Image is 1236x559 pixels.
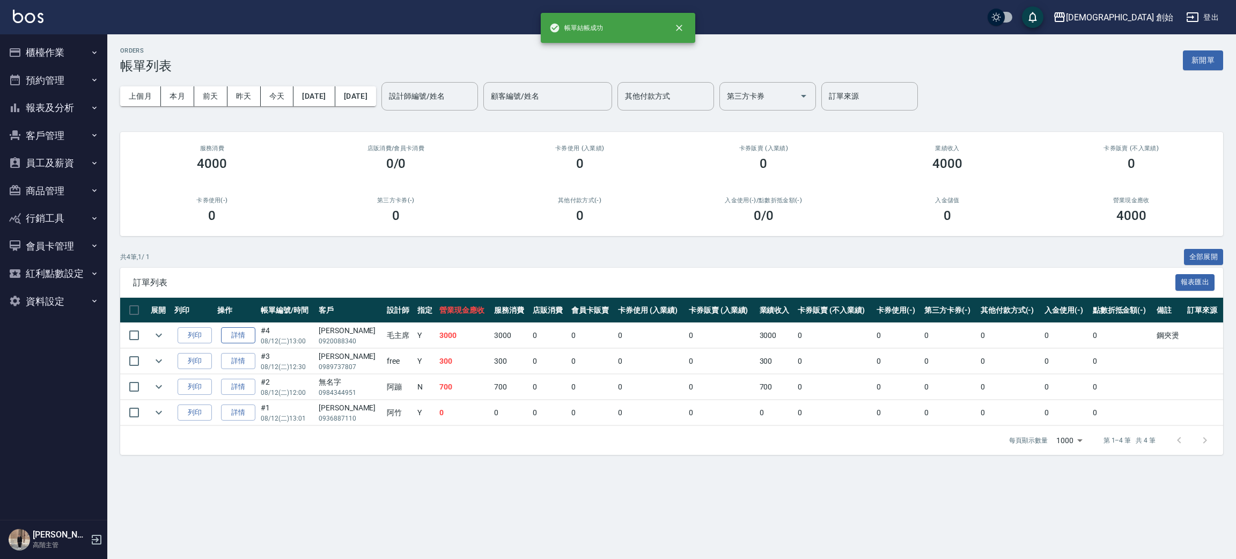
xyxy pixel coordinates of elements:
th: 營業現金應收 [437,298,491,323]
td: #3 [258,349,316,374]
td: 0 [1042,400,1090,425]
p: 0984344951 [319,388,381,398]
td: 阿竹 [384,400,415,425]
a: 報表匯出 [1175,277,1215,287]
button: save [1022,6,1043,28]
h2: 第三方卡券(-) [317,197,475,204]
h3: 0 [760,156,767,171]
th: 訂單來源 [1184,298,1223,323]
div: [PERSON_NAME] [319,351,381,362]
h2: 營業現金應收 [1052,197,1210,204]
td: 0 [795,323,874,348]
button: 行銷工具 [4,204,103,232]
h2: 卡券販賣 (入業績) [685,145,843,152]
td: 3000 [757,323,796,348]
td: 0 [530,374,569,400]
th: 服務消費 [491,298,530,323]
button: 登出 [1182,8,1223,27]
button: expand row [151,404,167,421]
p: 08/12 (二) 13:01 [261,414,313,423]
button: 報表匯出 [1175,274,1215,291]
p: 第 1–4 筆 共 4 筆 [1103,436,1156,445]
button: 全部展開 [1184,249,1224,266]
td: 0 [795,400,874,425]
button: 列印 [178,404,212,421]
td: 0 [569,349,615,374]
th: 第三方卡券(-) [922,298,977,323]
td: 0 [795,374,874,400]
button: [DATE] [335,86,376,106]
button: 今天 [261,86,294,106]
h3: 0 [208,208,216,223]
button: 櫃檯作業 [4,39,103,67]
td: 0 [978,400,1042,425]
td: 0 [1090,400,1154,425]
h3: 0 /0 [754,208,774,223]
p: 0989737807 [319,362,381,372]
button: 列印 [178,327,212,344]
td: Y [415,400,437,425]
button: 列印 [178,353,212,370]
th: 設計師 [384,298,415,323]
p: 0920088340 [319,336,381,346]
h3: 0 [944,208,951,223]
td: 阿蹦 [384,374,415,400]
td: 0 [757,400,796,425]
td: 0 [437,400,491,425]
a: 詳情 [221,404,255,421]
button: 昨天 [227,86,261,106]
td: 0 [530,400,569,425]
span: 訂單列表 [133,277,1175,288]
h3: 4000 [932,156,962,171]
td: 0 [978,349,1042,374]
button: expand row [151,379,167,395]
p: 高階主管 [33,540,87,550]
a: 新開單 [1183,55,1223,65]
h2: 業績收入 [869,145,1027,152]
h3: 0 [1128,156,1135,171]
td: #4 [258,323,316,348]
td: 0 [615,374,686,400]
button: [DEMOGRAPHIC_DATA] 創始 [1049,6,1178,28]
img: Person [9,529,30,550]
td: 0 [978,323,1042,348]
td: 0 [1042,374,1090,400]
td: 0 [922,349,977,374]
button: 商品管理 [4,177,103,205]
td: 0 [922,323,977,348]
button: 本月 [161,86,194,106]
button: 客戶管理 [4,122,103,150]
h3: 4000 [1116,208,1146,223]
td: 700 [491,374,530,400]
td: 0 [530,323,569,348]
th: 會員卡販賣 [569,298,615,323]
td: 3000 [437,323,491,348]
td: 0 [569,374,615,400]
th: 卡券販賣 (入業績) [686,298,757,323]
td: 0 [530,349,569,374]
th: 列印 [172,298,215,323]
p: 08/12 (二) 12:30 [261,362,313,372]
td: 0 [686,349,757,374]
td: N [415,374,437,400]
td: 0 [1042,323,1090,348]
td: 毛主席 [384,323,415,348]
button: [DATE] [293,86,335,106]
td: 0 [874,400,922,425]
th: 業績收入 [757,298,796,323]
td: 0 [1042,349,1090,374]
th: 備註 [1154,298,1184,323]
button: 新開單 [1183,50,1223,70]
td: Y [415,349,437,374]
p: 08/12 (二) 13:00 [261,336,313,346]
td: 0 [978,374,1042,400]
td: 0 [874,374,922,400]
a: 詳情 [221,353,255,370]
td: 300 [437,349,491,374]
p: 08/12 (二) 12:00 [261,388,313,398]
button: 預約管理 [4,67,103,94]
div: 無名字 [319,377,381,388]
h2: 卡券使用(-) [133,197,291,204]
button: 紅利點數設定 [4,260,103,288]
p: 0936887110 [319,414,381,423]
